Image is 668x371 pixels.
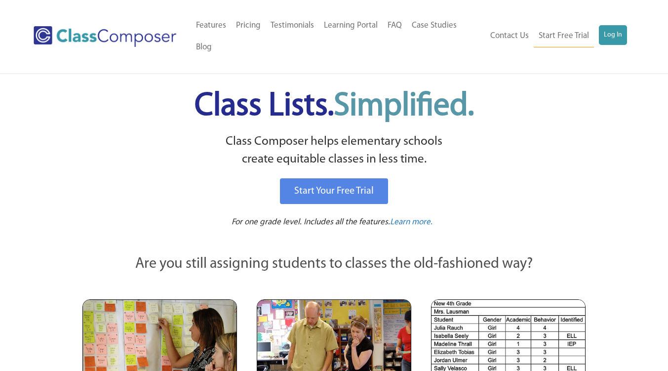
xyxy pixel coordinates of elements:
a: Log In [599,25,627,45]
a: FAQ [383,15,407,37]
a: Learning Portal [319,15,383,37]
a: Start Free Trial [534,25,594,47]
span: Start Your Free Trial [294,186,374,196]
img: Class Composer [34,26,176,47]
nav: Header Menu [484,25,627,47]
span: Simplified. [334,90,474,123]
a: Contact Us [485,25,534,47]
span: Class Lists. [195,90,474,123]
a: Start Your Free Trial [280,178,388,204]
a: Testimonials [266,15,319,37]
a: Learn more. [390,216,432,229]
p: Are you still assigning students to classes the old-fashioned way? [82,253,586,275]
p: Class Composer helps elementary schools create equitable classes in less time. [81,133,588,169]
a: Case Studies [407,15,462,37]
span: Learn more. [390,218,432,226]
span: For one grade level. Includes all the features. [232,218,390,226]
a: Pricing [231,15,266,37]
a: Features [191,15,231,37]
a: Blog [191,37,217,58]
nav: Header Menu [191,15,484,58]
